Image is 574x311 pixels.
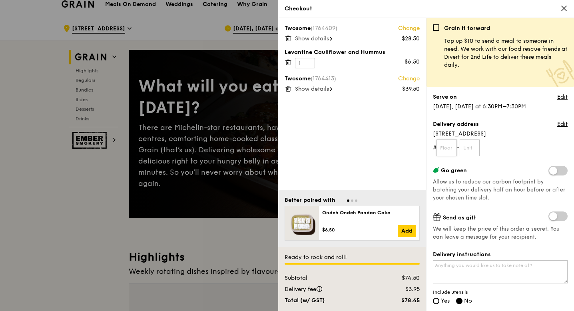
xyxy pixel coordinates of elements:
div: Total (w/ GST) [280,297,376,305]
div: $6.50 [405,58,420,66]
input: Unit [460,140,480,156]
div: $74.50 [376,274,425,282]
a: Change [398,75,420,83]
span: We will keep the price of this order a secret. You can leave a message for your recipient. [433,225,568,241]
div: Subtotal [280,274,376,282]
span: Show details [295,86,329,92]
div: Better paired with [285,196,335,204]
span: (1764409) [311,25,337,32]
div: Levantine Cauliflower and Hummus [285,48,420,56]
span: Go to slide 3 [355,199,357,202]
a: Edit [557,120,568,128]
span: Go to slide 2 [351,199,353,202]
div: Ready to rock and roll! [285,253,420,261]
div: Delivery fee [280,285,376,293]
span: Go green [441,167,467,174]
label: Serve on [433,93,457,101]
span: No [464,297,472,304]
div: $3.95 [376,285,425,293]
b: Grain it forward [444,25,490,32]
span: [STREET_ADDRESS] [433,130,568,138]
a: Edit [557,93,568,101]
div: $78.45 [376,297,425,305]
span: Yes [441,297,450,304]
div: Checkout [285,5,568,13]
input: No [456,298,462,304]
span: Show details [295,35,329,42]
p: Top up $10 to send a meal to someone in need. We work with our food rescue friends at Divert for ... [444,37,568,69]
input: Floor [436,140,457,156]
span: [DATE], [DATE] at 6:30PM–7:30PM [433,103,526,110]
div: $6.50 [322,227,398,233]
div: $39.50 [402,85,420,93]
label: Delivery instructions [433,251,568,259]
div: Ondeh Ondeh Pandan Cake [322,209,416,216]
input: Yes [433,298,439,304]
div: Twosome [285,75,420,83]
div: Twosome [285,24,420,32]
a: Change [398,24,420,32]
a: Add [398,225,416,237]
img: Meal donation [546,60,574,88]
span: Go to slide 1 [347,199,349,202]
label: Delivery address [433,120,479,128]
span: (1764413) [311,75,336,82]
span: Send as gift [443,214,476,221]
span: Allow us to reduce our carbon footprint by batching your delivery half an hour before or after yo... [433,179,565,201]
form: # - [433,140,568,156]
span: Include utensils [433,289,568,295]
div: $28.50 [402,35,420,43]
